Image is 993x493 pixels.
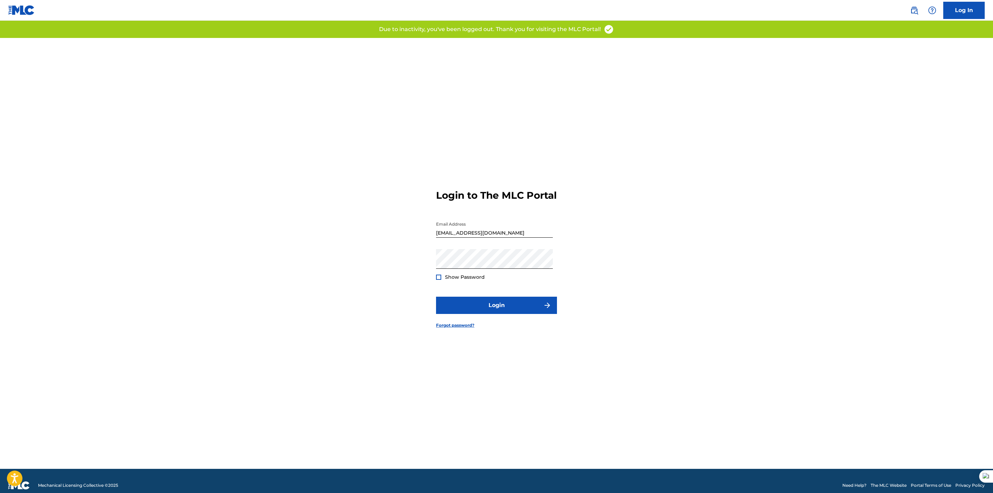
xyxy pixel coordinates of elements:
img: help [928,6,936,14]
span: Mechanical Licensing Collective © 2025 [38,482,118,489]
h3: Login to The MLC Portal [436,189,557,201]
img: search [910,6,918,14]
a: Log In [943,2,985,19]
p: Due to inactivity, you've been logged out. Thank you for visiting the MLC Portal! [379,25,601,33]
img: f7272a7cc735f4ea7f67.svg [543,301,551,309]
a: Privacy Policy [955,482,985,489]
button: Login [436,297,557,314]
a: Need Help? [842,482,867,489]
img: logo [8,481,30,490]
img: MLC Logo [8,5,35,15]
a: Public Search [907,3,921,17]
img: access [604,24,614,34]
div: Help [925,3,939,17]
a: Portal Terms of Use [911,482,951,489]
a: Forgot password? [436,322,474,328]
span: Show Password [445,274,485,280]
a: The MLC Website [871,482,907,489]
